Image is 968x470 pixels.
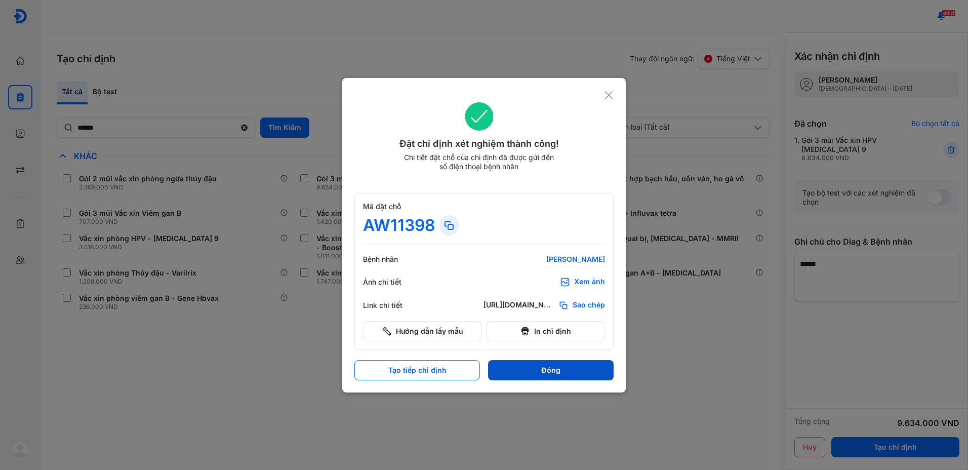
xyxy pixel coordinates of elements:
[483,300,554,310] div: [URL][DOMAIN_NAME]
[574,277,605,287] div: Xem ảnh
[573,300,605,310] span: Sao chép
[363,202,605,211] div: Mã đặt chỗ
[354,137,604,151] div: Đặt chỉ định xét nghiệm thành công!
[483,255,605,264] div: [PERSON_NAME]
[363,255,424,264] div: Bệnh nhân
[486,321,605,341] button: In chỉ định
[363,301,424,310] div: Link chi tiết
[354,360,480,380] button: Tạo tiếp chỉ định
[488,360,614,380] button: Đóng
[363,278,424,287] div: Ảnh chi tiết
[363,215,435,236] div: AW11398
[363,321,482,341] button: Hướng dẫn lấy mẫu
[399,153,558,171] div: Chi tiết đặt chỗ của chỉ định đã được gửi đến số điện thoại bệnh nhân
